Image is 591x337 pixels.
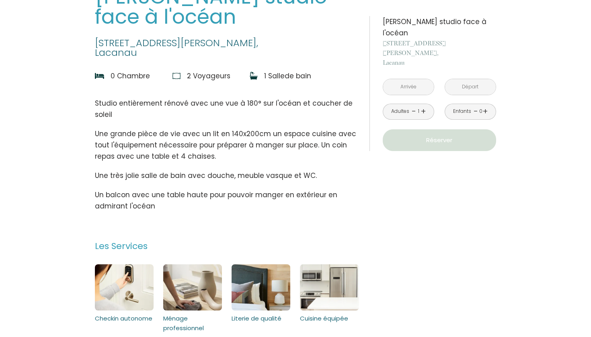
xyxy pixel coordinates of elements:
[227,71,230,81] span: s
[417,108,421,115] div: 1
[95,170,359,181] p: Une très jolie salle de bain avec douche, meuble vasque et WC.
[95,241,359,251] p: Les Services
[232,314,290,323] p: Literie de qualité
[95,38,359,48] span: [STREET_ADDRESS][PERSON_NAME],
[111,70,150,82] p: 0 Chambre
[187,70,230,82] p: 2 Voyageur
[95,38,359,57] p: Lacanau
[483,105,488,118] a: +
[383,39,496,67] p: Lacanau
[95,128,359,162] p: Une grande pièce de vie avec un lit en 140x200cm un espace cuisine avec tout l'équipement nécessa...
[264,70,311,82] p: 1 Salle de bain
[474,105,478,118] a: -
[300,264,359,310] img: 16317117489567.png
[95,264,154,310] img: 16317119059781.png
[95,189,359,212] p: Un balcon avec une table haute pour pouvoir manger en extérieur en admirant l'océan
[232,264,290,310] img: 16317117791311.png
[172,72,181,80] img: guests
[383,79,434,95] input: Arrivée
[383,39,496,58] span: [STREET_ADDRESS][PERSON_NAME],
[383,16,496,39] p: [PERSON_NAME] studio face à l'océan
[163,314,222,333] p: Ménage professionnel
[479,108,483,115] div: 0
[95,98,359,120] p: Studio entièrement rénové avec une vue à 180° sur l'océan et coucher de soleil
[163,264,222,310] img: 1631711882769.png
[453,108,471,115] div: Enfants
[421,105,426,118] a: +
[383,129,496,151] button: Réserver
[412,105,416,118] a: -
[445,79,496,95] input: Départ
[386,135,493,145] p: Réserver
[95,314,154,323] p: Checkin autonome
[300,314,359,323] p: Cuisine équipée
[391,108,409,115] div: Adultes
